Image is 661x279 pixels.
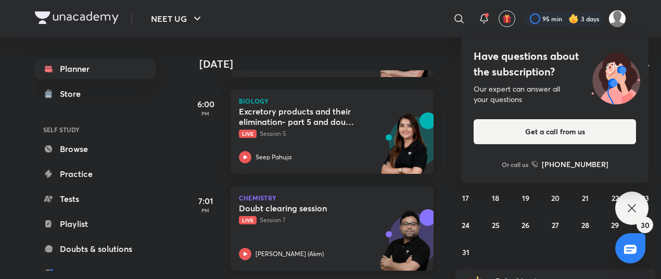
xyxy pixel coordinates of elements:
[35,11,119,27] a: Company Logo
[457,217,474,233] button: August 24, 2025
[522,193,529,203] abbr: August 19, 2025
[474,119,636,144] button: Get a call from us
[492,193,499,203] abbr: August 18, 2025
[35,213,156,234] a: Playlist
[239,195,425,201] p: Chemistry
[256,153,291,162] p: Seep Pahuja
[185,207,226,213] p: PM
[547,217,564,233] button: August 27, 2025
[517,217,534,233] button: August 26, 2025
[35,188,156,209] a: Tests
[531,159,608,170] a: [PHONE_NUMBER]
[145,8,210,29] button: NEET UG
[551,193,560,203] abbr: August 20, 2025
[185,195,226,207] h5: 7:01
[641,220,650,230] abbr: August 30, 2025
[35,163,156,184] a: Practice
[568,14,579,24] img: streak
[60,87,87,100] div: Store
[474,84,636,105] div: Our expert can answer all your questions
[239,216,257,224] span: Live
[462,220,469,230] abbr: August 24, 2025
[581,220,589,230] abbr: August 28, 2025
[462,247,469,257] abbr: August 31, 2025
[457,135,474,152] button: August 3, 2025
[583,48,649,105] img: ttu_illustration_new.svg
[35,138,156,159] a: Browse
[611,220,619,230] abbr: August 29, 2025
[256,249,324,259] p: [PERSON_NAME] (Akm)
[502,160,528,169] p: Or call us
[462,193,469,203] abbr: August 17, 2025
[35,121,156,138] h6: SELF STUDY
[185,110,226,117] p: PM
[499,10,515,27] button: avatar
[35,58,156,79] a: Planner
[522,220,529,230] abbr: August 26, 2025
[637,217,653,233] button: August 30, 2025
[35,11,119,24] img: Company Logo
[457,162,474,179] button: August 10, 2025
[474,48,636,80] h4: Have questions about the subscription?
[552,220,559,230] abbr: August 27, 2025
[239,215,402,225] p: Session 7
[637,189,653,206] button: August 23, 2025
[35,83,156,104] a: Store
[239,130,257,138] span: Live
[239,129,402,138] p: Session 5
[608,10,626,28] img: Shristi Raj
[517,189,534,206] button: August 19, 2025
[607,217,624,233] button: August 29, 2025
[199,58,444,70] h4: [DATE]
[185,98,226,110] h5: 6:00
[239,203,368,213] h5: Doubt clearing session
[492,220,500,230] abbr: August 25, 2025
[457,244,474,260] button: August 31, 2025
[641,193,649,203] abbr: August 23, 2025
[239,106,368,127] h5: Excretory products and their elimination- part 5 and doubt clearing session
[35,238,156,259] a: Doubts & solutions
[487,189,504,206] button: August 18, 2025
[577,217,593,233] button: August 28, 2025
[547,189,564,206] button: August 20, 2025
[376,112,434,184] img: unacademy
[577,189,593,206] button: August 21, 2025
[542,159,608,170] h6: [PHONE_NUMBER]
[612,193,619,203] abbr: August 22, 2025
[457,189,474,206] button: August 17, 2025
[487,217,504,233] button: August 25, 2025
[502,14,512,23] img: avatar
[239,98,425,104] p: Biology
[582,193,589,203] abbr: August 21, 2025
[607,189,624,206] button: August 22, 2025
